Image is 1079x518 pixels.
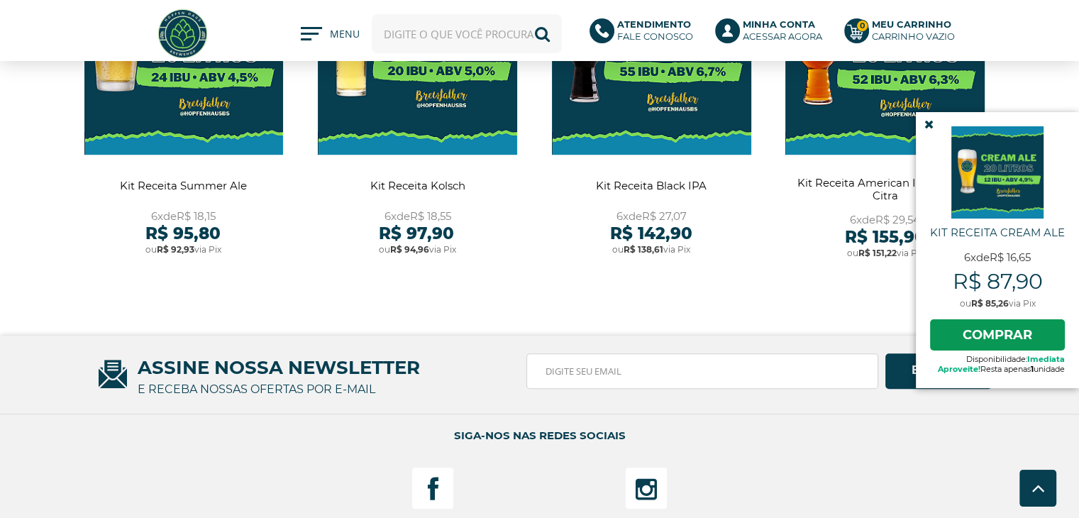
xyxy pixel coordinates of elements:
[872,18,951,30] b: Meu Carrinho
[617,18,693,43] p: Fale conosco
[930,250,1065,265] span: de
[938,364,980,374] b: Aproveite!
[88,346,992,389] span: ASSINE NOSSA NEWSLETTER
[930,319,1065,351] a: Comprar
[411,467,454,509] a: Siga nos no Facebook
[1031,364,1034,374] b: 1
[523,14,562,53] button: Buscar
[930,354,1065,364] span: Disponibilidade:
[930,268,1065,294] strong: R$ 87,90
[156,7,209,60] img: Hopfen Haus BrewShop
[330,27,358,48] span: MENU
[617,18,691,30] b: Atendimento
[138,379,375,400] p: e receba nossas ofertas por e-mail
[872,31,955,43] div: Carrinho Vazio
[990,250,1031,264] strong: R$ 16,65
[1027,354,1065,364] b: Imediata
[951,126,1044,219] img: cream-ale-tnhdegg7un.png
[856,20,868,32] strong: 0
[964,250,976,264] strong: 6x
[590,18,701,50] a: AtendimentoFale conosco
[526,353,878,389] input: Digite seu email
[930,364,1065,374] span: Resta apenas unidade
[885,353,992,389] button: Assinar
[372,14,562,53] input: Digite o que você procura
[930,298,1065,309] span: ou via Pix
[743,18,822,43] p: Acessar agora
[930,226,1065,240] span: Kit Receita Cream Ale
[301,27,358,41] button: MENU
[971,298,1009,309] strong: R$ 85,26
[743,18,815,30] b: Minha Conta
[715,18,830,50] a: Minha ContaAcessar agora
[625,467,668,509] a: Siga nos no Instagram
